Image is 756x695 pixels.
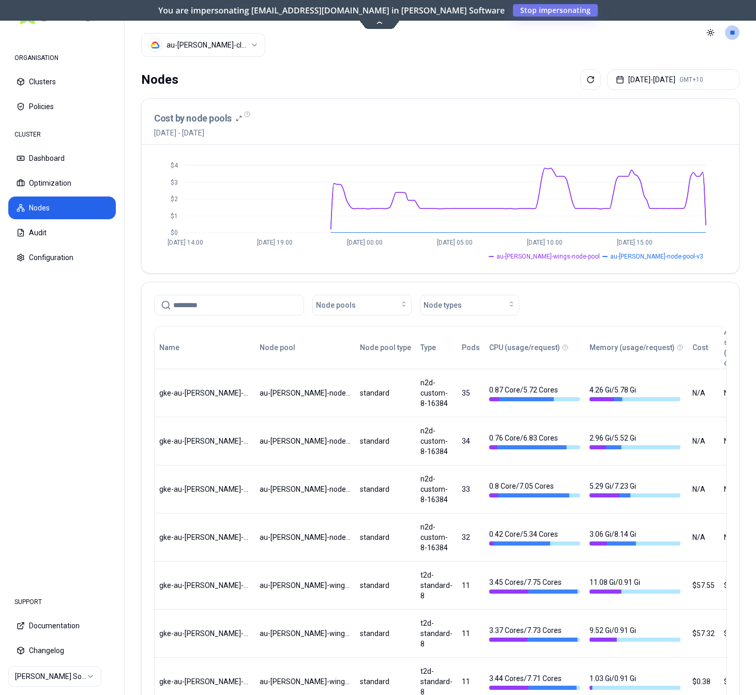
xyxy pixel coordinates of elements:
[8,592,116,612] div: SUPPORT
[489,577,580,594] div: 3.45 Cores / 7.75 Cores
[724,676,755,687] div: $0.02
[8,48,116,68] div: ORGANISATION
[171,195,178,203] tspan: $2
[420,618,452,649] div: t2d-standard-8
[692,580,715,591] div: $57.55
[462,388,480,398] div: 35
[8,147,116,170] button: Dashboard
[617,239,653,246] tspan: [DATE] 15:00
[8,197,116,219] button: Nodes
[489,625,580,642] div: 3.37 Cores / 7.73 Cores
[420,474,452,505] div: n2d-custom-8-16384
[159,580,250,591] div: gke-au-rex-cluster-au-rex-wings-node--b2f7e220-kwrm
[589,529,681,546] div: 3.06 Gi / 8.14 Gi
[462,484,480,494] div: 33
[489,481,580,497] div: 0.8 Core / 7.05 Cores
[159,532,250,542] div: gke-au-rex-cluster-au-rex-node-pool-v-638c1f6c-glxw
[159,628,250,639] div: gke-au-rex-cluster-au-rex-wings-node--6a30fb85-wh92
[489,385,580,401] div: 0.87 Core / 5.72 Cores
[489,529,580,546] div: 0.42 Core / 5.34 Cores
[8,124,116,145] div: CLUSTER
[692,532,715,542] div: N/A
[679,75,703,84] span: GMT+10
[724,532,755,542] div: N/A
[159,337,179,358] button: Name
[724,580,755,591] div: $1.80
[8,95,116,118] button: Policies
[692,628,715,639] div: $57.32
[724,484,755,494] div: N/A
[607,69,739,90] button: [DATE]-[DATE]GMT+10
[360,337,411,358] button: Node pool type
[462,580,480,591] div: 11
[496,252,600,261] span: au-[PERSON_NAME]-wings-node-pool
[159,436,250,446] div: gke-au-rex-cluster-au-rex-node-pool-v-9bed1c1a-txcw
[154,111,232,126] h3: Cost by node pools
[260,388,351,398] div: au-rex-node-pool-v3
[424,300,462,310] span: Node types
[150,40,160,50] img: gcp
[347,239,383,246] tspan: [DATE] 00:00
[724,436,755,446] div: N/A
[260,532,351,542] div: au-rex-node-pool-v3
[589,433,681,449] div: 2.96 Gi / 5.52 Gi
[692,484,715,494] div: N/A
[692,388,715,398] div: N/A
[316,300,356,310] span: Node pools
[589,625,681,642] div: 9.52 Gi / 0.91 Gi
[360,388,411,398] div: standard
[420,522,452,553] div: n2d-custom-8-16384
[589,673,681,690] div: 1.03 Gi / 0.91 Gi
[260,337,295,358] button: Node pool
[360,676,411,687] div: standard
[420,337,436,358] button: Type
[692,436,715,446] div: N/A
[437,239,473,246] tspan: [DATE] 05:00
[8,172,116,194] button: Optimization
[462,628,480,639] div: 11
[589,337,675,358] button: Memory (usage/request)
[141,33,265,57] button: Select a value
[168,239,203,246] tspan: [DATE] 14:00
[260,436,351,446] div: au-rex-node-pool-v3
[257,239,293,246] tspan: [DATE] 19:00
[8,246,116,269] button: Configuration
[724,327,755,368] div: Available savings (last 30 days)
[8,614,116,637] button: Documentation
[489,673,580,690] div: 3.44 Cores / 7.71 Cores
[360,484,411,494] div: standard
[692,337,708,358] button: Cost
[8,221,116,244] button: Audit
[154,128,242,138] span: [DATE] - [DATE]
[260,580,351,591] div: au-rex-wings-node-pool
[171,229,178,236] tspan: $0
[489,337,560,358] button: CPU (usage/request)
[462,436,480,446] div: 34
[159,484,250,494] div: gke-au-rex-cluster-au-rex-node-pool-v-638c1f6c-67ce
[159,676,250,687] div: gke-au-rex-cluster-au-rex-wings-node--6a30fb85-wrr6
[159,388,250,398] div: gke-au-rex-cluster-au-rex-node-pool-v-367ae14e-gf31
[141,69,178,90] div: Nodes
[8,639,116,662] button: Changelog
[724,388,755,398] div: N/A
[167,40,250,50] div: au-rex-cluster
[8,70,116,93] button: Clusters
[462,532,480,542] div: 32
[462,337,480,358] button: Pods
[589,481,681,497] div: 5.29 Gi / 7.23 Gi
[589,577,681,594] div: 11.08 Gi / 0.91 Gi
[360,532,411,542] div: standard
[171,213,178,220] tspan: $1
[171,179,178,186] tspan: $3
[589,385,681,401] div: 4.26 Gi / 5.78 Gi
[360,628,411,639] div: standard
[724,628,755,639] div: $1.94
[610,252,703,261] span: au-[PERSON_NAME]-node-pool-v3
[692,676,715,687] div: $0.38
[527,239,563,246] tspan: [DATE] 10:00
[360,436,411,446] div: standard
[420,426,452,457] div: n2d-custom-8-16384
[260,484,351,494] div: au-rex-node-pool-v3
[312,295,412,315] button: Node pools
[420,377,452,409] div: n2d-custom-8-16384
